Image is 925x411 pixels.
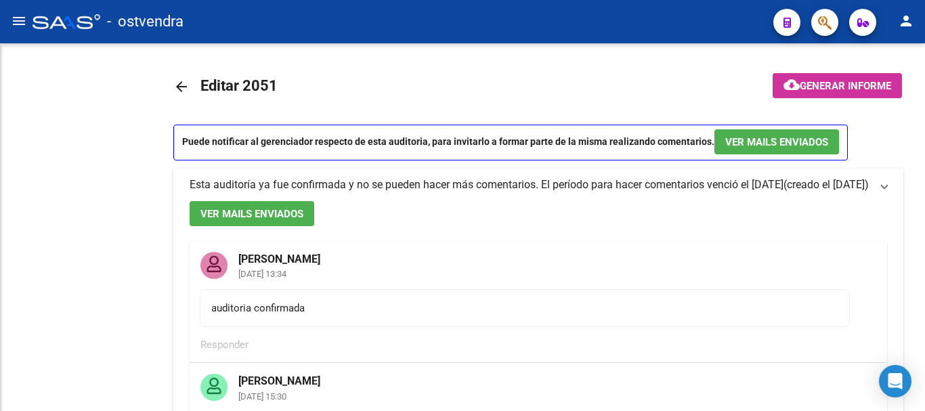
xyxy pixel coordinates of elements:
[773,73,902,98] button: Generar informe
[228,363,331,389] mat-card-title: [PERSON_NAME]
[200,208,303,220] span: Ver Mails Enviados
[228,241,331,267] mat-card-title: [PERSON_NAME]
[11,13,27,29] mat-icon: menu
[211,301,838,316] div: auditoria confirmada
[173,125,848,160] p: Puede notificar al gerenciador respecto de esta auditoria, para invitarlo a formar parte de la mi...
[783,177,869,192] span: (creado el [DATE])
[879,365,911,397] div: Open Intercom Messenger
[714,129,839,154] button: Ver Mails Enviados
[228,269,331,278] mat-card-subtitle: [DATE] 13:34
[228,392,331,401] mat-card-subtitle: [DATE] 15:30
[725,136,828,148] span: Ver Mails Enviados
[200,332,249,357] button: Responder
[107,7,184,37] span: - ostvendra
[200,339,249,351] span: Responder
[190,201,314,226] button: Ver Mails Enviados
[190,177,783,192] div: Esta auditoría ya fue confirmada y no se pueden hacer más comentarios. El período para hacer come...
[173,79,190,95] mat-icon: arrow_back
[200,77,278,94] span: Editar 2051
[173,169,903,201] mat-expansion-panel-header: Esta auditoría ya fue confirmada y no se pueden hacer más comentarios. El período para hacer come...
[800,80,891,92] span: Generar informe
[783,77,800,93] mat-icon: cloud_download
[898,13,914,29] mat-icon: person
